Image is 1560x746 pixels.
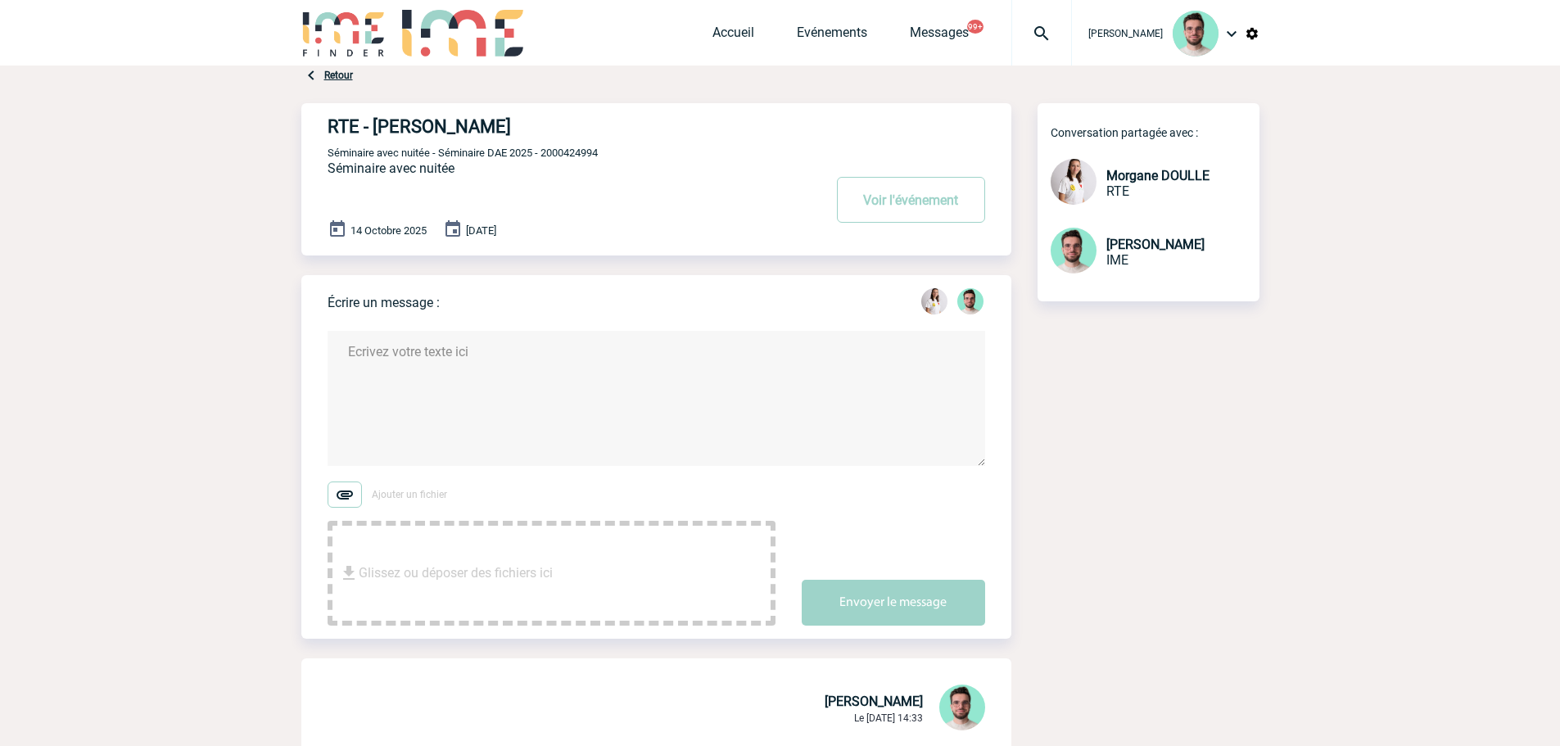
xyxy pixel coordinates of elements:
a: Messages [910,25,969,47]
img: IME-Finder [301,10,387,57]
a: Evénements [797,25,867,47]
span: [PERSON_NAME] [1088,28,1163,39]
img: 121547-2.png [939,685,985,730]
span: Séminaire avec nuitée [328,161,454,176]
img: 121547-2.png [1173,11,1219,57]
img: file_download.svg [339,563,359,583]
img: 130205-0.jpg [921,288,947,314]
button: Voir l'événement [837,177,985,223]
div: Morgane DOULLE [921,288,947,318]
span: [DATE] [466,224,496,237]
a: Retour [324,70,353,81]
img: 121547-2.png [1051,228,1097,274]
span: RTE [1106,183,1129,199]
p: Conversation partagée avec : [1051,126,1259,139]
span: [PERSON_NAME] [825,694,923,709]
img: 130205-0.jpg [1051,159,1097,205]
span: IME [1106,252,1128,268]
p: Écrire un message : [328,295,440,310]
span: 14 Octobre 2025 [350,224,427,237]
span: Glissez ou déposer des fichiers ici [359,532,553,614]
h4: RTE - [PERSON_NAME] [328,116,774,137]
span: Ajouter un fichier [372,489,447,500]
span: [PERSON_NAME] [1106,237,1205,252]
a: Accueil [712,25,754,47]
span: Séminaire avec nuitée - Séminaire DAE 2025 - 2000424994 [328,147,598,159]
button: Envoyer le message [802,580,985,626]
button: 99+ [967,20,983,34]
span: Le [DATE] 14:33 [854,712,923,724]
div: Benjamin ROLAND [957,288,983,318]
img: 121547-2.png [957,288,983,314]
span: Morgane DOULLE [1106,168,1210,183]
